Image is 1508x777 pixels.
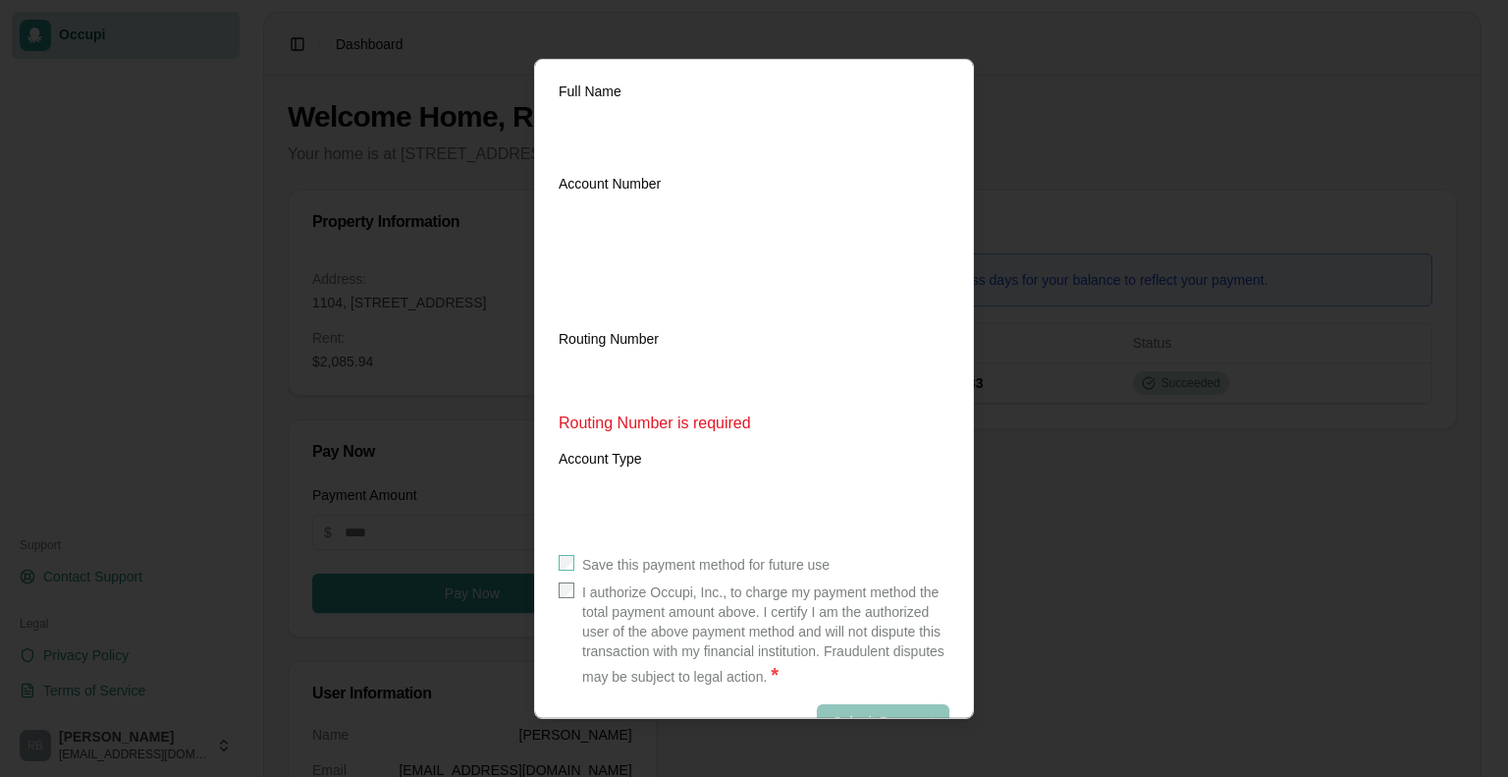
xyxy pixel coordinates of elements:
label: Full Name [559,83,621,98]
span: Routing Number is required [559,411,949,434]
label: Account Number [559,175,661,191]
label: I authorize Occupi, Inc., to charge my payment method the total payment amount above. I certify I... [582,582,949,688]
label: Routing Number [559,330,659,346]
label: Save this payment method for future use [582,554,830,574]
label: Account Type [559,450,642,466]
